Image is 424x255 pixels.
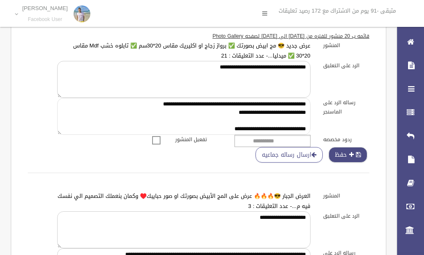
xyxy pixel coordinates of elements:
a: عرض جديد 😎 مج ابيض بصورتك ✅ برواز زجاج او اكليريك مقاس 20*30سم ✅ تابلوه خشب Mdf مقاس 20*30 ✅ ميدل... [73,40,311,61]
u: قائمه ب 20 منشور للفتره من [DATE] الى [DATE] لصفحه Photo Gallery [213,32,369,41]
label: تفعيل المنشور [169,135,228,144]
label: الرد على التعليق [317,211,376,221]
label: ردود مخصصه [317,135,376,144]
small: Facebook User [22,16,68,23]
p: [PERSON_NAME] [22,5,68,11]
label: المنشور [317,191,376,200]
label: المنشور [317,41,376,50]
a: ارسال رساله جماعيه [255,147,323,163]
label: الرد على التعليق [317,61,376,70]
label: رساله الرد على الماسنجر [317,98,376,116]
a: العرض الجبار 😎🔥🔥🔥 عرض على المج الأبيض بصورتك او صور حبايبك♥️ وكمان بنعملك التصميم الي نفسك فيه م.... [58,191,311,211]
button: حفظ [329,147,367,163]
